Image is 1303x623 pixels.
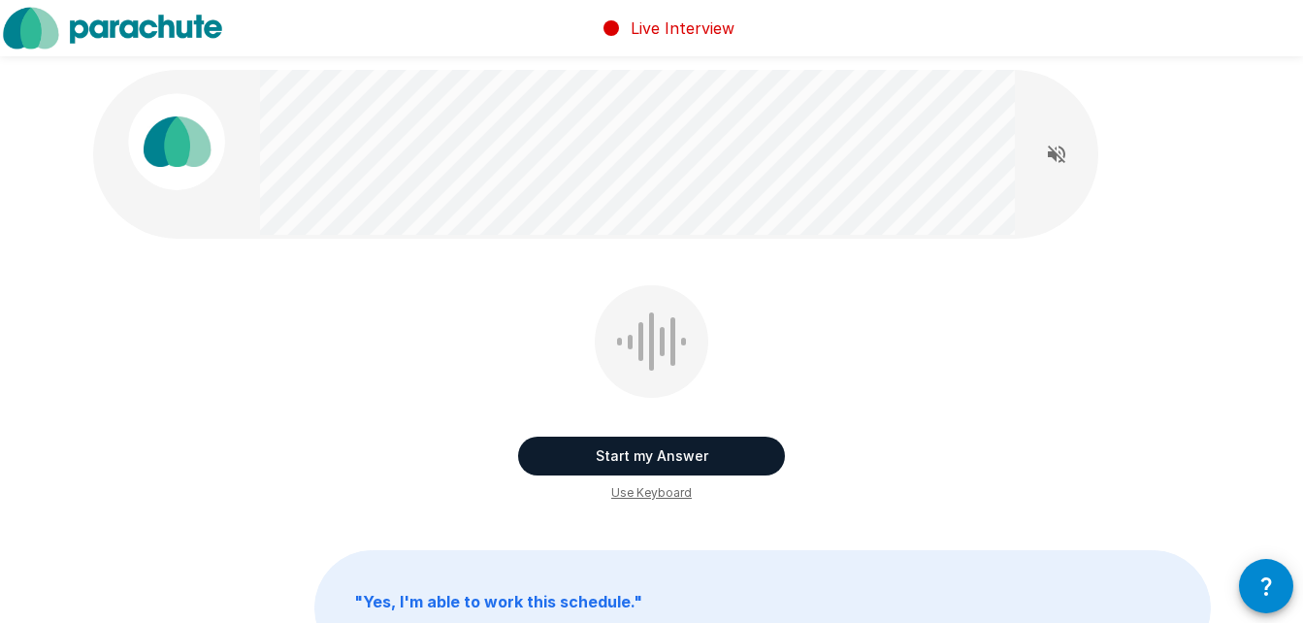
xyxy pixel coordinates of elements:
[1037,135,1076,174] button: Read questions aloud
[611,483,692,503] span: Use Keyboard
[128,93,225,190] img: parachute_avatar.png
[631,16,734,40] p: Live Interview
[518,437,785,475] button: Start my Answer
[354,592,642,611] b: " Yes, I'm able to work this schedule. "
